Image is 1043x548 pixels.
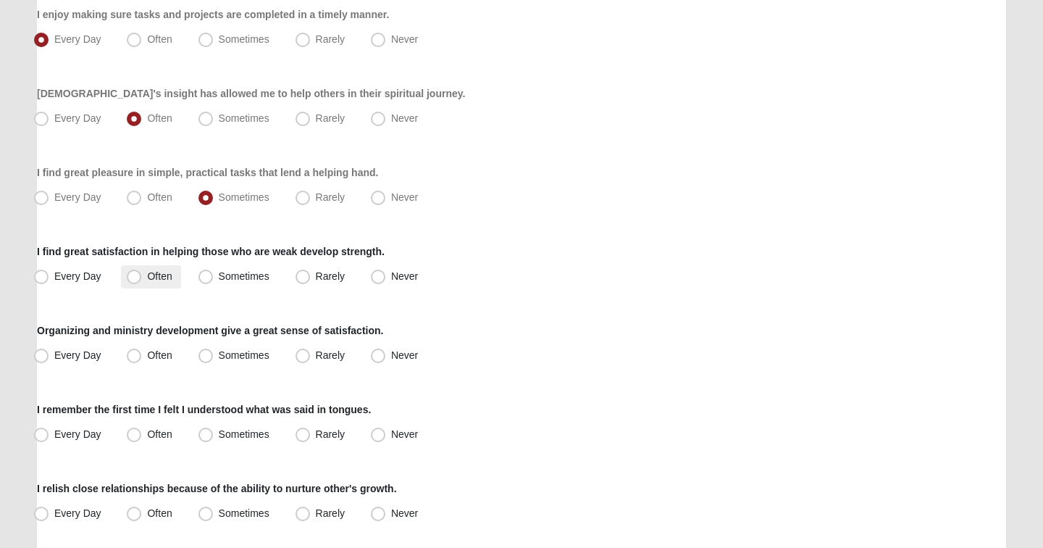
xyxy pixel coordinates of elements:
span: Often [147,33,172,45]
span: Often [147,191,172,203]
span: Never [391,191,418,203]
span: Often [147,428,172,440]
span: Rarely [316,33,345,45]
span: Never [391,270,418,282]
span: Every Day [54,349,101,361]
span: Sometimes [219,428,269,440]
span: Rarely [316,507,345,519]
span: Sometimes [219,191,269,203]
span: Every Day [54,112,101,124]
span: Rarely [316,112,345,124]
span: Sometimes [219,349,269,361]
span: Often [147,270,172,282]
label: [DEMOGRAPHIC_DATA]'s insight has allowed me to help others in their spiritual journey. [37,86,465,101]
span: Every Day [54,428,101,440]
span: Never [391,33,418,45]
span: Rarely [316,191,345,203]
label: I enjoy making sure tasks and projects are completed in a timely manner. [37,7,389,22]
label: I find great pleasure in simple, practical tasks that lend a helping hand. [37,165,378,180]
span: Often [147,112,172,124]
span: Often [147,507,172,519]
span: Sometimes [219,270,269,282]
span: Sometimes [219,507,269,519]
span: Rarely [316,349,345,361]
label: I remember the first time I felt I understood what was said in tongues. [37,402,371,417]
span: Sometimes [219,33,269,45]
label: I find great satisfaction in helping those who are weak develop strength. [37,244,385,259]
span: Sometimes [219,112,269,124]
span: Every Day [54,507,101,519]
span: Every Day [54,191,101,203]
span: Often [147,349,172,361]
span: Never [391,112,418,124]
label: Organizing and ministry development give a great sense of satisfaction. [37,323,383,338]
span: Never [391,507,418,519]
span: Never [391,349,418,361]
span: Rarely [316,270,345,282]
span: Every Day [54,270,101,282]
span: Every Day [54,33,101,45]
span: Never [391,428,418,440]
span: Rarely [316,428,345,440]
label: I relish close relationships because of the ability to nurture other's growth. [37,481,397,496]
